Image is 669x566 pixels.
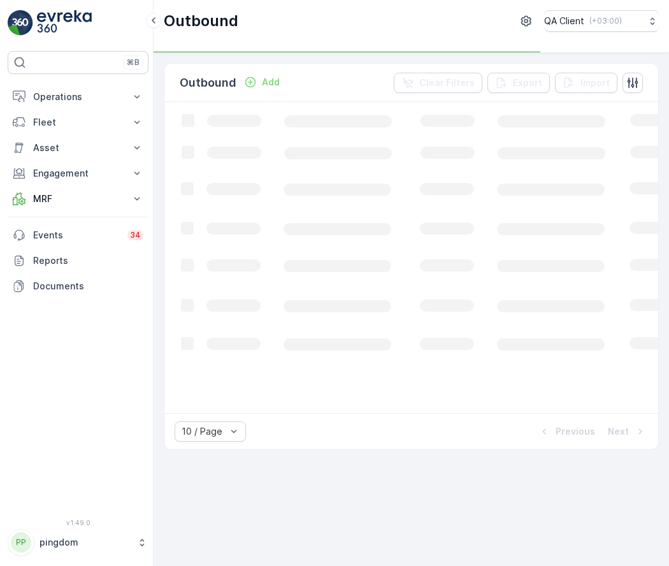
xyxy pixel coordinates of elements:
p: Add [262,76,280,89]
p: Clear Filters [419,76,475,89]
p: ⌘B [127,57,140,68]
button: Add [239,75,285,90]
button: Import [555,73,617,93]
button: PPpingdom [8,529,148,556]
button: Engagement [8,161,148,186]
p: Asset [33,141,123,154]
p: Previous [556,425,595,438]
p: Outbound [180,74,236,92]
p: Operations [33,91,123,103]
p: Next [608,425,629,438]
p: Engagement [33,167,123,180]
a: Reports [8,248,148,273]
p: QA Client [544,15,584,27]
a: Documents [8,273,148,299]
p: Events [33,229,120,242]
p: Import [580,76,610,89]
button: MRF [8,186,148,212]
button: Asset [8,135,148,161]
p: Documents [33,280,143,293]
p: ( +03:00 ) [589,16,622,26]
img: logo_light-DOdMpM7g.png [37,10,92,36]
a: Events34 [8,222,148,248]
button: QA Client(+03:00) [544,10,659,32]
p: Reports [33,254,143,267]
img: logo [8,10,33,36]
p: Outbound [164,11,238,31]
button: Operations [8,84,148,110]
p: MRF [33,192,123,205]
p: pingdom [40,536,131,549]
button: Previous [536,424,596,439]
div: PP [11,532,31,553]
button: Next [607,424,648,439]
button: Export [487,73,550,93]
p: Fleet [33,116,123,129]
p: Export [513,76,542,89]
button: Clear Filters [394,73,482,93]
button: Fleet [8,110,148,135]
span: v 1.49.0 [8,519,148,526]
p: 34 [130,230,141,240]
